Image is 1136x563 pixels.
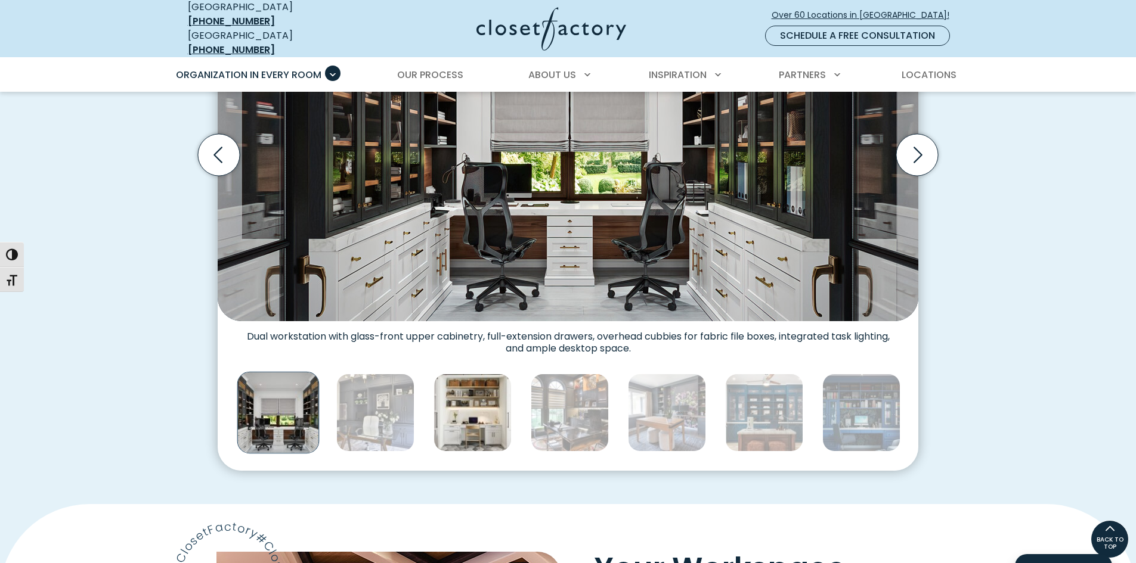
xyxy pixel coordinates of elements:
img: Sophisticated home office with dark wood cabinetry, metallic backsplash, under-cabinet lighting, ... [531,374,609,452]
img: Modern home office with floral accent wallpaper, matte charcoal built-ins, and a light oak desk f... [628,374,706,452]
span: Locations [902,68,957,82]
div: [GEOGRAPHIC_DATA] [188,29,361,57]
a: [PHONE_NUMBER] [188,43,275,57]
a: BACK TO TOP [1091,520,1129,558]
img: Closet Factory Logo [476,7,626,51]
button: Next slide [892,129,943,181]
span: Organization in Every Room [176,68,321,82]
span: About Us [528,68,576,82]
img: Dual workstation home office with glass-front upper cabinetry, full-extension drawers, overhead c... [237,372,320,454]
img: Custom home office grey cabinetry with wall safe and mini fridge [336,374,414,452]
a: Schedule a Free Consultation [765,26,950,46]
nav: Primary Menu [168,58,969,92]
span: Our Process [397,68,463,82]
span: BACK TO TOP [1091,536,1128,550]
img: Custom home office with blue built-ins, glass-front cabinets, adjustable shelving, custom drawer ... [822,374,900,452]
span: Inspiration [649,68,707,82]
figcaption: Dual workstation with glass-front upper cabinetry, full-extension drawers, overhead cubbies for f... [218,321,918,354]
button: Previous slide [193,129,244,181]
span: Over 60 Locations in [GEOGRAPHIC_DATA]! [772,9,959,21]
span: Partners [779,68,826,82]
img: Compact, closet-style workstation with two-tier open shelving, wicker baskets, framed prints, and... [434,374,512,452]
img: Built-in blue cabinetry with mesh-front doors and open shelving displays accessories like labeled... [725,374,803,452]
a: Over 60 Locations in [GEOGRAPHIC_DATA]! [771,5,959,26]
a: [PHONE_NUMBER] [188,14,275,28]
